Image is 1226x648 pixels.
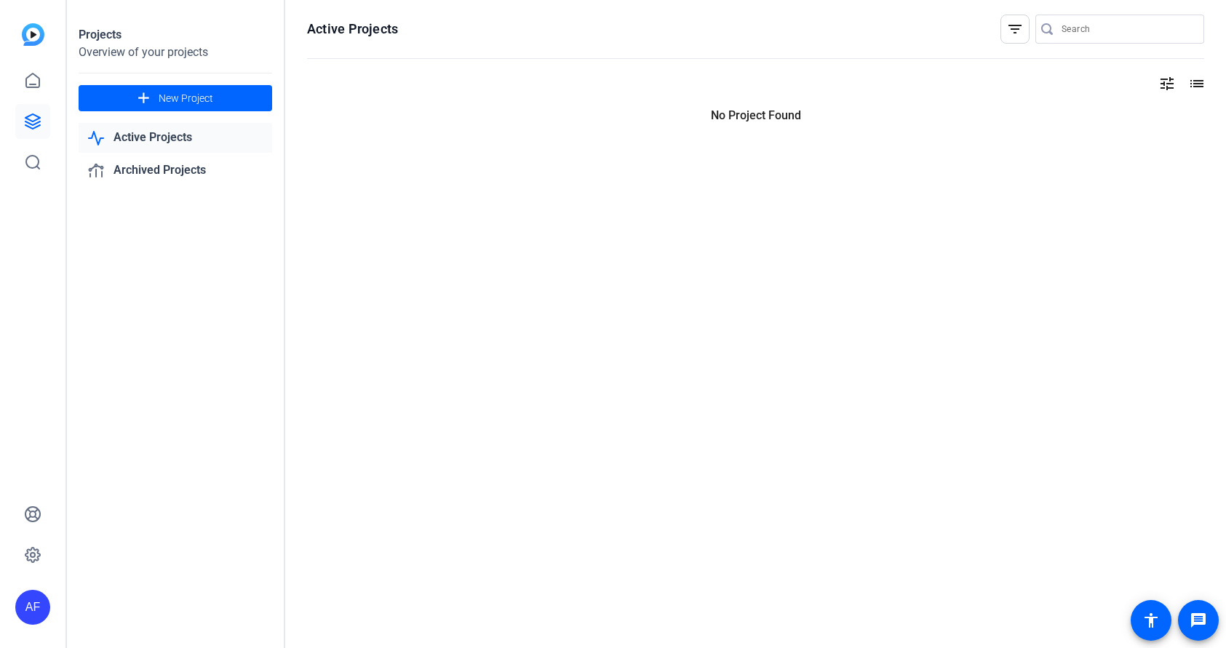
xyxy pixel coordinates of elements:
div: AF [15,590,50,625]
img: blue-gradient.svg [22,23,44,46]
mat-icon: tune [1158,75,1176,92]
mat-icon: accessibility [1142,612,1160,629]
a: Archived Projects [79,156,272,185]
div: Overview of your projects [79,44,272,61]
p: No Project Found [307,107,1204,124]
h1: Active Projects [307,20,398,38]
span: New Project [159,91,213,106]
mat-icon: add [135,89,153,108]
input: Search [1062,20,1193,38]
mat-icon: list [1187,75,1204,92]
a: Active Projects [79,123,272,153]
mat-icon: message [1190,612,1207,629]
mat-icon: filter_list [1006,20,1024,38]
div: Projects [79,26,272,44]
button: New Project [79,85,272,111]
